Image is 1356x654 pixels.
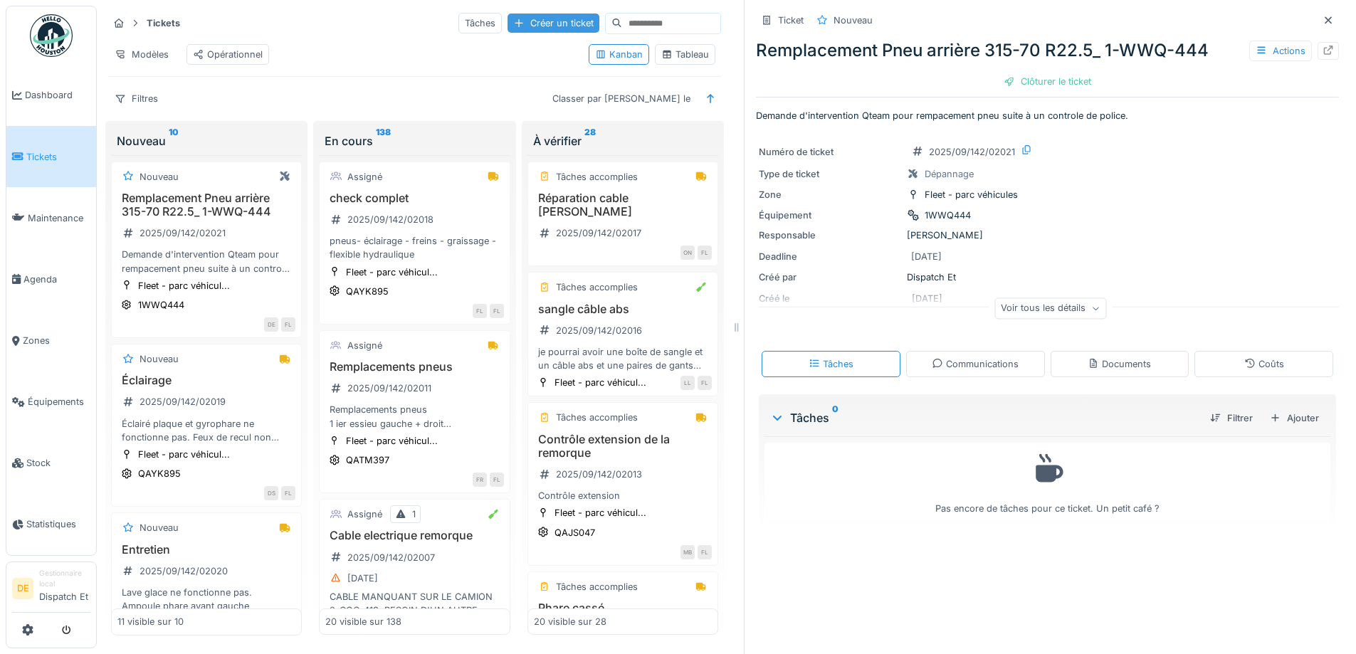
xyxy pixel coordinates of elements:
[25,88,90,102] span: Dashboard
[534,615,606,628] div: 20 visible sur 28
[346,265,438,279] div: Fleet - parc véhicul...
[698,246,712,260] div: FL
[281,486,295,500] div: FL
[534,433,712,460] h3: Contrôle extension de la remorque
[809,357,853,371] div: Tâches
[756,109,1339,122] p: Demande d'intervention Qteam pour rempacement pneu suite à un controle de police.
[12,578,33,599] li: DE
[347,507,382,521] div: Assigné
[6,65,96,126] a: Dashboard
[193,48,263,61] div: Opérationnel
[834,14,873,27] div: Nouveau
[473,473,487,487] div: FR
[555,526,595,539] div: QAJS047
[23,334,90,347] span: Zones
[325,132,504,149] div: En cours
[759,167,901,181] div: Type de ticket
[770,409,1199,426] div: Tâches
[759,270,1336,284] div: Dispatch Et
[1264,408,1325,428] div: Ajouter
[473,304,487,318] div: FL
[140,170,179,184] div: Nouveau
[28,395,90,408] span: Équipements
[534,345,712,372] div: je pourrai avoir une boîte de sangle et un câble abs et une paires de gants taille 9 merci a toi
[347,339,382,352] div: Assigné
[774,449,1321,515] div: Pas encore de tâches pour ce ticket. Un petit café ?
[412,507,416,521] div: 1
[325,360,503,374] h3: Remplacements pneus
[117,615,184,628] div: 11 visible sur 10
[6,494,96,555] a: Statistiques
[759,145,901,159] div: Numéro de ticket
[141,16,186,30] strong: Tickets
[555,506,646,519] div: Fleet - parc véhicul...
[140,352,179,366] div: Nouveau
[6,126,96,187] a: Tickets
[759,270,901,284] div: Créé par
[680,545,695,559] div: MB
[534,489,712,502] div: Contrôle extension
[556,580,638,594] div: Tâches accomplies
[325,234,503,261] div: pneus- éclairage - freins - graissage - flexible hydraulique
[39,568,90,590] div: Gestionnaire local
[346,285,389,298] div: QAYK895
[1204,408,1258,428] div: Filtrer
[347,551,435,564] div: 2025/09/142/02007
[325,191,503,205] h3: check complet
[140,226,226,240] div: 2025/09/142/02021
[346,453,389,467] div: QATM397
[1249,41,1312,61] div: Actions
[533,132,713,149] div: À vérifier
[759,209,901,222] div: Équipement
[994,298,1106,319] div: Voir tous les détails
[138,448,230,461] div: Fleet - parc véhicul...
[759,250,901,263] div: Deadline
[698,376,712,390] div: FL
[117,586,295,613] div: Lave glace ne fonctionne pas. Ampoule phare avant gauche
[39,568,90,609] li: Dispatch Et
[325,403,503,430] div: Remplacements pneus 1 ier essieu gauche + droit 3 ième essieu droit
[23,273,90,286] span: Agenda
[108,88,164,109] div: Filtres
[138,298,184,312] div: 1WWQ444
[698,545,712,559] div: FL
[264,317,278,332] div: DE
[490,473,504,487] div: FL
[778,14,804,27] div: Ticket
[6,310,96,371] a: Zones
[932,357,1019,371] div: Communications
[661,48,709,61] div: Tableau
[556,280,638,294] div: Tâches accomplies
[680,376,695,390] div: LL
[117,132,296,149] div: Nouveau
[12,568,90,613] a: DE Gestionnaire localDispatch Et
[911,250,942,263] div: [DATE]
[1088,357,1151,371] div: Documents
[26,150,90,164] span: Tickets
[347,571,378,585] div: [DATE]
[140,564,228,578] div: 2025/09/142/02020
[556,324,642,337] div: 2025/09/142/02016
[264,486,278,500] div: DS
[555,376,646,389] div: Fleet - parc véhicul...
[6,433,96,494] a: Stock
[117,417,295,444] div: Éclairé plaque et gyrophare ne fonctionne pas. Feux de recul non plus. Feux arrière droit votre t...
[138,279,230,292] div: Fleet - parc véhicul...
[556,468,642,481] div: 2025/09/142/02013
[534,601,712,615] h3: Phare cassé
[680,246,695,260] div: ON
[925,209,971,222] div: 1WWQ444
[546,88,697,109] div: Classer par [PERSON_NAME] le
[925,188,1018,201] div: Fleet - parc véhicules
[138,467,181,480] div: QAYK895
[490,304,504,318] div: FL
[325,615,401,628] div: 20 visible sur 138
[458,13,502,33] div: Tâches
[117,248,295,275] div: Demande d'intervention Qteam pour rempacement pneu suite à un controle de police.
[759,228,901,242] div: Responsable
[117,191,295,218] h3: Remplacement Pneu arrière 315-70 R22.5_ 1-WWQ-444
[347,213,433,226] div: 2025/09/142/02018
[6,187,96,248] a: Maintenance
[117,374,295,387] h3: Éclairage
[756,38,1339,63] div: Remplacement Pneu arrière 315-70 R22.5_ 1-WWQ-444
